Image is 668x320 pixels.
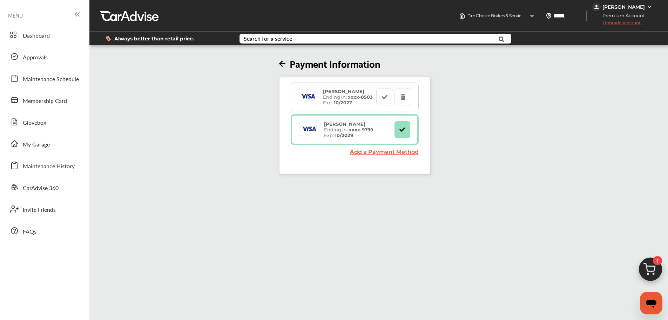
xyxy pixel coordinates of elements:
[334,100,352,105] strong: 10/2027
[319,89,376,105] div: Ending in: Exp:
[23,205,56,215] span: Invite Friends
[106,35,111,41] img: dollor_label_vector.a70140d1.svg
[23,184,59,193] span: CarAdvise 360
[23,97,67,106] span: Membership Card
[349,127,373,132] strong: xxxx- 9799
[23,53,48,62] span: Approvals
[23,118,46,128] span: Glovebox
[592,3,601,11] img: jVpblrzwTbfkPYzPPzSLxeg0AAAAASUVORK5CYII=
[324,121,365,127] strong: [PERSON_NAME]
[6,113,82,131] a: Glovebox
[647,4,652,10] img: WGsFRI8htEPBVLJbROoPRyZpYNWhNONpIPPETTm6eUC0GeLEiAAAAAElFTkSuQmCC
[6,222,82,240] a: FAQs
[244,36,292,41] div: Search for a service
[6,200,82,218] a: Invite Friends
[546,13,552,19] img: location_vector.a44bc228.svg
[593,12,650,19] span: Premium Account
[653,256,662,265] span: 1
[6,178,82,196] a: CarAdvise 360
[320,121,377,138] div: Ending in: Exp:
[634,254,667,288] img: cart_icon.3d0951e8.svg
[23,75,79,84] span: Maintenance Schedule
[23,140,50,149] span: My Garage
[114,36,194,41] span: Always better than retail price.
[640,292,662,314] iframe: Button to launch messaging window
[23,227,36,236] span: FAQs
[459,13,465,19] img: header-home-logo.8d720a4f.svg
[279,57,430,70] h2: Payment Information
[592,20,641,29] span: Upgrade Account
[6,26,82,44] a: Dashboard
[586,11,587,21] img: header-divider.bc55588e.svg
[529,13,535,19] img: header-down-arrow.9dd2ce7d.svg
[335,132,353,138] strong: 10/2029
[6,69,82,87] a: Maintenance Schedule
[23,31,50,40] span: Dashboard
[6,91,82,109] a: Membership Card
[468,13,619,18] span: Tire Choice Brakes & Service 1293 , [STREET_ADDRESS] Boca Raton , FL 33428
[8,13,23,18] span: MENU
[350,149,419,155] a: Add a Payment Method
[23,162,75,171] span: Maintenance History
[6,47,82,66] a: Approvals
[323,89,364,94] strong: [PERSON_NAME]
[6,156,82,175] a: Maintenance History
[6,135,82,153] a: My Garage
[602,4,645,10] div: [PERSON_NAME]
[348,94,373,100] strong: xxxx- 8503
